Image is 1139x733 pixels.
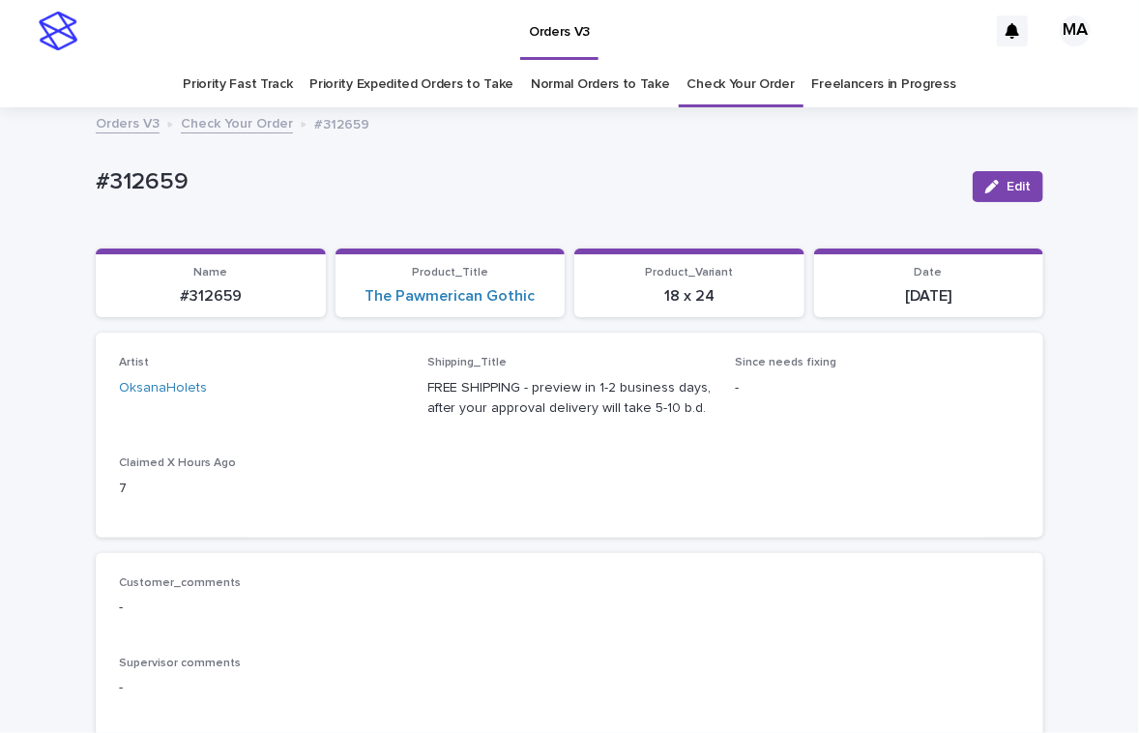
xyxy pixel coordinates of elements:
a: The Pawmerican Gothic [365,287,535,306]
span: Product_Title [412,267,488,279]
a: Priority Fast Track [183,62,292,107]
span: Claimed X Hours Ago [119,457,236,469]
span: Artist [119,357,149,368]
p: FREE SHIPPING - preview in 1-2 business days, after your approval delivery will take 5-10 b.d. [427,378,713,419]
p: [DATE] [826,287,1033,306]
span: Name [193,267,227,279]
p: 7 [119,479,404,499]
p: - [735,378,1020,398]
p: - [119,598,1020,618]
p: 18 x 24 [586,287,793,306]
a: OksanaHolets [119,378,207,398]
p: #312659 [96,168,957,196]
a: Orders V3 [96,111,160,133]
button: Edit [973,171,1043,202]
a: Normal Orders to Take [531,62,670,107]
span: Shipping_Title [427,357,508,368]
p: #312659 [314,112,369,133]
span: Customer_comments [119,577,241,589]
span: Supervisor comments [119,658,241,669]
a: Check Your Order [181,111,293,133]
span: Date [915,267,943,279]
a: Priority Expedited Orders to Take [309,62,513,107]
span: Since needs fixing [735,357,836,368]
span: Product_Variant [645,267,734,279]
a: Check Your Order [687,62,795,107]
div: MA [1060,15,1091,46]
span: Edit [1007,180,1031,193]
p: - [119,678,1020,698]
a: Freelancers in Progress [812,62,956,107]
p: #312659 [107,287,314,306]
img: stacker-logo-s-only.png [39,12,77,50]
